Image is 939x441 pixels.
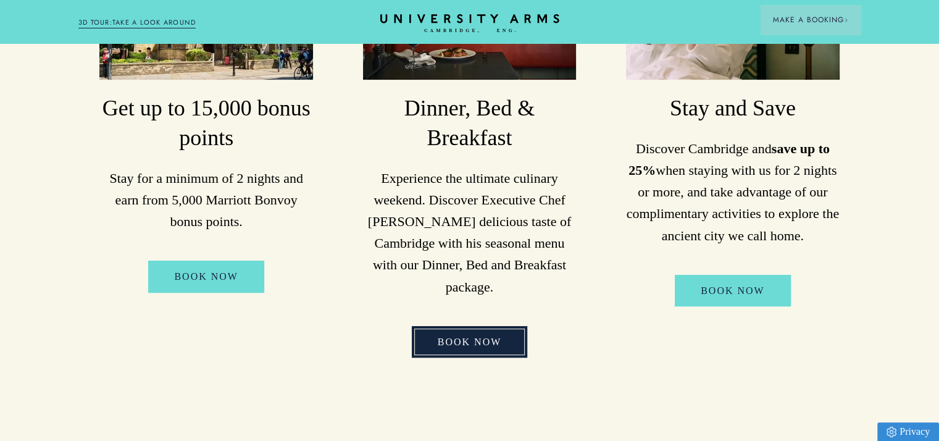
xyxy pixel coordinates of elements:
[363,167,577,298] p: Experience the ultimate culinary weekend. Discover Executive Chef [PERSON_NAME] delicious taste o...
[675,275,791,307] a: Book Now
[761,5,861,35] button: Make a BookingArrow icon
[363,94,577,153] h3: Dinner, Bed & Breakfast
[626,94,840,124] h3: Stay and Save
[148,261,264,293] a: Book Now
[78,17,196,28] a: 3D TOUR:TAKE A LOOK AROUND
[412,326,528,358] a: Book Now
[99,94,313,153] h3: Get up to 15,000 bonus points
[380,14,559,33] a: Home
[99,167,313,233] p: Stay for a minimum of 2 nights and earn from 5,000 Marriott Bonvoy bonus points.
[773,14,848,25] span: Make a Booking
[626,138,840,246] p: Discover Cambridge and when staying with us for 2 nights or more, and take advantage of our compl...
[887,427,896,437] img: Privacy
[844,18,848,22] img: Arrow icon
[877,422,939,441] a: Privacy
